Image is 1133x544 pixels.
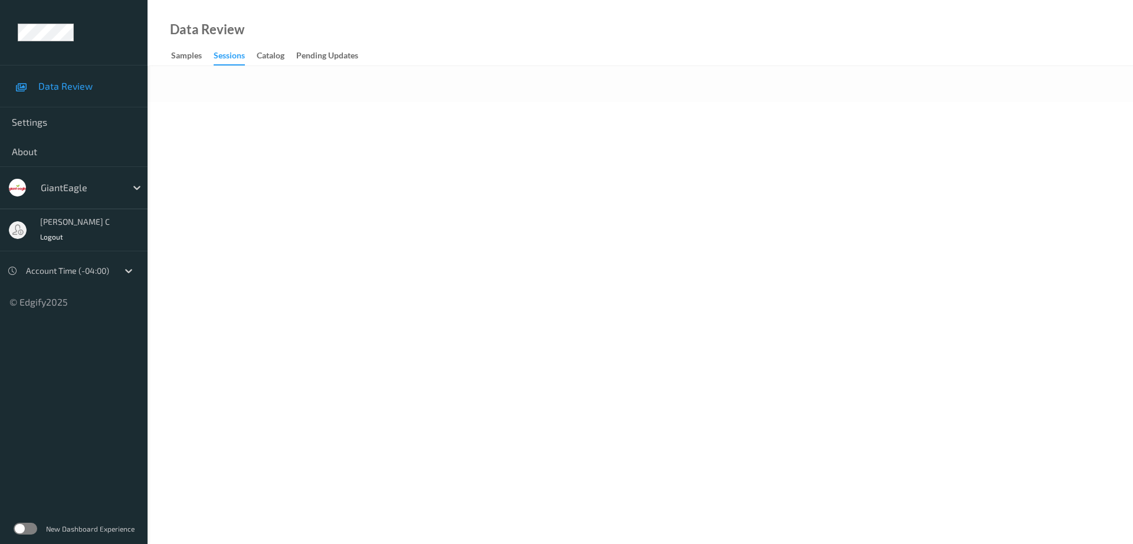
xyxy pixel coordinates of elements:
[171,50,202,64] div: Samples
[296,50,358,64] div: Pending Updates
[257,50,284,64] div: Catalog
[171,48,214,64] a: Samples
[214,50,245,65] div: Sessions
[257,48,296,64] a: Catalog
[296,48,370,64] a: Pending Updates
[170,24,244,35] div: Data Review
[214,48,257,65] a: Sessions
